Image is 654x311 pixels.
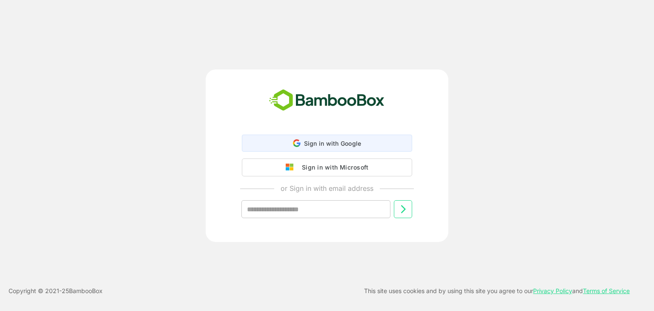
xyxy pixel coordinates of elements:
div: Sign in with Google [242,135,412,152]
p: Copyright © 2021- 25 BambooBox [9,286,103,296]
div: Sign in with Microsoft [298,162,368,173]
a: Privacy Policy [533,287,572,294]
a: Terms of Service [583,287,630,294]
span: Sign in with Google [304,140,361,147]
p: or Sign in with email address [281,183,373,193]
img: google [286,164,298,171]
p: This site uses cookies and by using this site you agree to our and [364,286,630,296]
button: Sign in with Microsoft [242,158,412,176]
img: bamboobox [264,86,389,115]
